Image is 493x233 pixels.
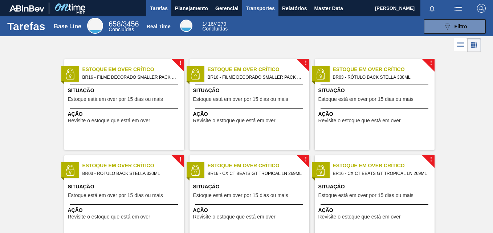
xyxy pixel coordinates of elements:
[333,66,435,73] span: Estoque em Over Crítico
[333,162,435,169] span: Estoque em Over Crítico
[333,169,429,177] span: BR16 - CX CT BEATS GT TROPICAL LN 269ML
[193,87,307,94] span: Situação
[109,20,139,28] span: / 3456
[180,20,192,32] div: Real Time
[150,4,168,13] span: Tarefas
[68,183,182,191] span: Situação
[65,165,76,176] img: status
[208,169,303,177] span: BR16 - CX CT BEATS GT TROPICAL LN 269ML
[109,20,121,28] span: 658
[318,183,433,191] span: Situação
[7,22,45,30] h1: Tarefas
[190,69,201,79] img: status
[455,24,467,29] span: Filtro
[318,207,433,214] span: Ação
[318,214,401,220] span: Revisite o estoque que está em over
[333,73,429,81] span: BR03 - RÓTULO BACK STELLA 330ML
[193,183,307,191] span: Situação
[179,157,182,162] span: !
[193,110,307,118] span: Ação
[68,207,182,214] span: Ação
[147,24,171,29] div: Real Time
[202,21,213,27] span: 1416
[54,23,81,30] div: Base Line
[87,18,103,34] div: Base Line
[193,214,276,220] span: Revisite o estoque que está em over
[215,4,239,13] span: Gerencial
[82,73,178,81] span: BR16 - FILME DECORADO SMALLER PACK 269ML
[430,61,432,66] span: !
[82,169,178,177] span: BR03 - RÓTULO BACK STELLA 330ML
[202,21,226,27] span: / 4279
[68,118,150,123] span: Revisite o estoque que está em over
[454,38,467,52] div: Visão em Lista
[82,66,184,73] span: Estoque em Over Crítico
[193,207,307,214] span: Ação
[420,3,444,13] button: Notificações
[315,165,326,176] img: status
[305,61,307,66] span: !
[208,66,309,73] span: Estoque em Over Crítico
[68,193,163,198] span: Estoque está em over por 15 dias ou mais
[314,4,343,13] span: Master Data
[193,118,276,123] span: Revisite o estoque que está em over
[318,97,413,102] span: Estoque está em over por 15 dias ou mais
[282,4,307,13] span: Relatórios
[109,26,134,32] span: Concluídas
[454,4,463,13] img: userActions
[318,118,401,123] span: Revisite o estoque que está em over
[65,69,76,79] img: status
[315,69,326,79] img: status
[68,110,182,118] span: Ação
[305,157,307,162] span: !
[179,61,182,66] span: !
[467,38,481,52] div: Visão em Cards
[246,4,275,13] span: Transportes
[82,162,184,169] span: Estoque em Over Crítico
[68,87,182,94] span: Situação
[190,165,201,176] img: status
[9,5,44,12] img: TNhmsLtSVTkK8tSr43FrP2fwEKptu5GPRR3wAAAABJRU5ErkJggg==
[430,157,432,162] span: !
[175,4,208,13] span: Planejamento
[202,26,228,32] span: Concluídas
[424,19,486,34] button: Filtro
[318,87,433,94] span: Situação
[109,21,139,32] div: Base Line
[318,110,433,118] span: Ação
[208,73,303,81] span: BR16 - FILME DECORADO SMALLER PACK 269ML
[208,162,309,169] span: Estoque em Over Crítico
[193,97,288,102] span: Estoque está em over por 15 dias ou mais
[68,214,150,220] span: Revisite o estoque que está em over
[477,4,486,13] img: Logout
[193,193,288,198] span: Estoque está em over por 15 dias ou mais
[318,193,413,198] span: Estoque está em over por 15 dias ou mais
[68,97,163,102] span: Estoque está em over por 15 dias ou mais
[202,22,228,31] div: Real Time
